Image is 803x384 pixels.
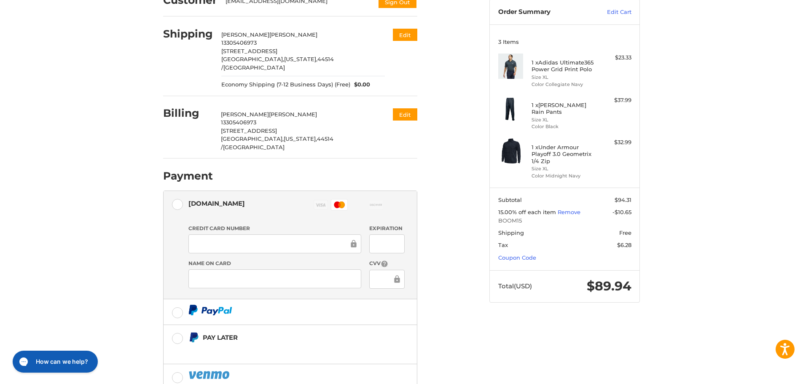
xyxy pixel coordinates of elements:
[188,332,199,343] img: Pay Later icon
[532,165,596,172] li: Size XL
[587,278,631,294] span: $89.94
[612,209,631,215] span: -$10.65
[532,81,596,88] li: Color Collegiate Navy
[223,144,285,150] span: [GEOGRAPHIC_DATA]
[221,31,269,38] span: [PERSON_NAME]
[617,242,631,248] span: $6.28
[619,229,631,236] span: Free
[221,127,277,134] span: [STREET_ADDRESS]
[393,29,417,41] button: Edit
[163,27,213,40] h2: Shipping
[498,8,589,16] h3: Order Summary
[369,260,404,268] label: CVV
[498,282,532,290] span: Total (USD)
[532,144,596,164] h4: 1 x Under Armour Playoff 3.0 Geometrix 1/4 Zip
[188,196,245,210] div: [DOMAIN_NAME]
[188,225,361,232] label: Credit Card Number
[284,135,317,142] span: [US_STATE],
[558,209,580,215] a: Remove
[269,31,317,38] span: [PERSON_NAME]
[498,196,522,203] span: Subtotal
[498,229,524,236] span: Shipping
[498,217,631,225] span: BOOM15
[163,169,213,183] h2: Payment
[598,138,631,147] div: $32.99
[532,123,596,130] li: Color Black
[188,260,361,267] label: Name on Card
[221,111,269,118] span: [PERSON_NAME]
[393,108,417,121] button: Edit
[221,81,350,89] span: Economy Shipping (7-12 Business Days) (Free)
[269,111,317,118] span: [PERSON_NAME]
[369,225,404,232] label: Expiration
[284,56,317,62] span: [US_STATE],
[221,56,284,62] span: [GEOGRAPHIC_DATA],
[598,96,631,105] div: $37.99
[615,196,631,203] span: $94.31
[221,39,257,46] span: 13305406973
[498,254,536,261] a: Coupon Code
[221,56,334,71] span: 44514 /
[532,74,596,81] li: Size XL
[598,54,631,62] div: $23.33
[194,239,349,249] iframe: To enrich screen reader interactions, please activate Accessibility in Grammarly extension settings
[498,38,631,45] h3: 3 Items
[221,135,284,142] span: [GEOGRAPHIC_DATA],
[532,102,596,115] h4: 1 x [PERSON_NAME] Rain Pants
[221,135,333,150] span: 44514 /
[188,346,365,354] iframe: PayPal Message 1
[532,116,596,124] li: Size XL
[203,330,364,344] div: Pay Later
[221,119,256,126] span: 13305406973
[532,59,596,73] h4: 1 x Adidas Ultimate365 Power Grid Print Polo
[532,172,596,180] li: Color Midnight Navy
[163,107,212,120] h2: Billing
[188,305,232,315] img: PayPal icon
[498,209,558,215] span: 15.00% off each item
[223,64,285,71] span: [GEOGRAPHIC_DATA]
[498,242,508,248] span: Tax
[221,48,277,54] span: [STREET_ADDRESS]
[8,348,100,376] iframe: Gorgias live chat messenger
[589,8,631,16] a: Edit Cart
[350,81,371,89] span: $0.00
[375,274,392,284] iframe: To enrich screen reader interactions, please activate Accessibility in Grammarly extension settings
[188,370,231,380] img: PayPal icon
